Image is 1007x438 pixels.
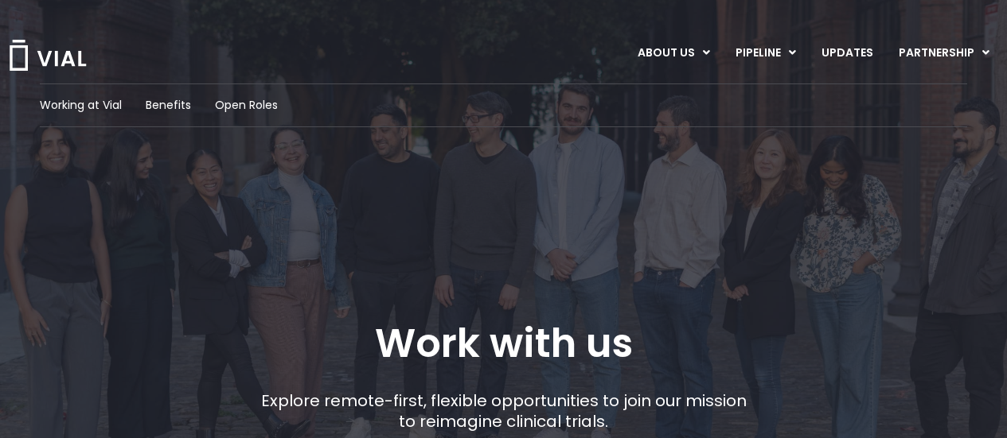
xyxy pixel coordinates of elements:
[625,40,722,67] a: ABOUT USMenu Toggle
[8,40,88,71] img: Vial Logo
[375,320,633,366] h1: Work with us
[146,97,191,114] a: Benefits
[40,97,122,114] a: Working at Vial
[723,40,808,67] a: PIPELINEMenu Toggle
[886,40,1002,67] a: PARTNERSHIPMenu Toggle
[255,390,752,432] p: Explore remote-first, flexible opportunities to join our mission to reimagine clinical trials.
[215,97,278,114] a: Open Roles
[809,40,885,67] a: UPDATES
